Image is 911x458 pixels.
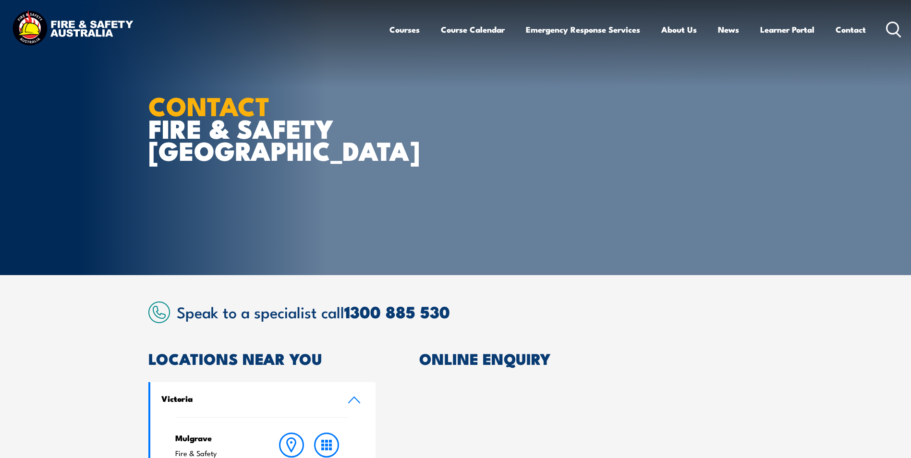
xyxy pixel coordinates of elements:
h2: Speak to a specialist call [177,303,763,320]
a: Contact [836,17,866,42]
a: Emergency Response Services [526,17,640,42]
strong: CONTACT [148,85,270,125]
a: About Us [661,17,697,42]
a: 1300 885 530 [344,299,450,324]
h2: ONLINE ENQUIRY [419,351,763,365]
h4: Mulgrave [175,433,255,443]
h2: LOCATIONS NEAR YOU [148,351,376,365]
a: Course Calendar [441,17,505,42]
h1: FIRE & SAFETY [GEOGRAPHIC_DATA] [148,94,386,161]
h4: Victoria [161,393,333,404]
a: Courses [389,17,420,42]
a: Victoria [150,382,376,417]
a: News [718,17,739,42]
a: Learner Portal [760,17,814,42]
